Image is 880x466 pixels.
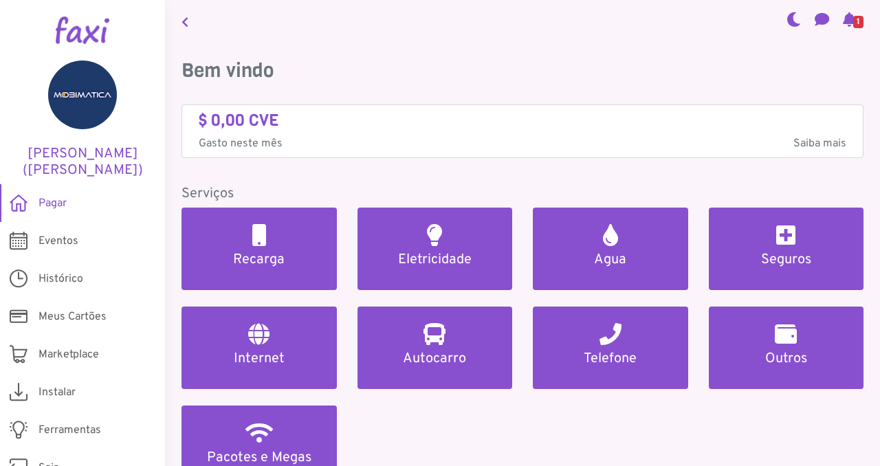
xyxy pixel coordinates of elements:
a: Agua [533,208,688,290]
span: Histórico [38,271,83,287]
h5: Recarga [198,252,320,268]
h5: Agua [549,252,672,268]
span: Marketplace [38,346,99,363]
h5: Eletricidade [374,252,496,268]
a: Internet [181,307,337,389]
span: 1 [853,16,863,28]
a: $ 0,00 CVE Gasto neste mêsSaiba mais [199,111,846,153]
span: Meus Cartões [38,309,107,325]
span: Ferramentas [38,422,101,439]
h5: Seguros [725,252,848,268]
h5: Serviços [181,186,863,202]
span: Eventos [38,233,78,249]
a: Autocarro [357,307,513,389]
p: Gasto neste mês [199,135,846,152]
h5: Telefone [549,351,672,367]
a: Outros [709,307,864,389]
h5: Internet [198,351,320,367]
h5: [PERSON_NAME] ([PERSON_NAME]) [21,146,144,179]
a: Eletricidade [357,208,513,290]
h5: Outros [725,351,848,367]
h3: Bem vindo [181,59,863,82]
a: Telefone [533,307,688,389]
h4: $ 0,00 CVE [199,111,846,131]
a: Recarga [181,208,337,290]
h5: Autocarro [374,351,496,367]
span: Instalar [38,384,76,401]
span: Pagar [38,195,67,212]
span: Saiba mais [793,135,846,152]
h5: Pacotes e Megas [198,450,320,466]
a: Seguros [709,208,864,290]
a: [PERSON_NAME] ([PERSON_NAME]) [21,60,144,179]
